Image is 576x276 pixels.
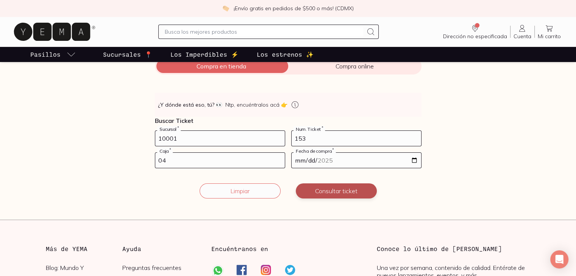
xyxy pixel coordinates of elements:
a: Los estrenos ✨ [255,47,315,62]
span: Compra en tienda [155,62,288,70]
p: Pasillos [30,50,61,59]
span: Dirección no especificada [443,33,507,40]
span: Cuenta [514,33,531,40]
p: ¡Envío gratis en pedidos de $500 o más! (CDMX) [234,5,354,12]
a: Preguntas frecuentes [122,264,199,271]
span: Mi carrito [538,33,561,40]
h3: Más de YEMA [46,244,123,253]
p: Buscar Ticket [155,117,421,124]
input: Busca los mejores productos [165,27,364,36]
a: Dirección no especificada [440,24,510,40]
label: Fecha de compra [293,148,336,154]
div: Open Intercom Messenger [550,250,568,268]
a: Mi carrito [535,24,564,40]
label: Caja [157,148,173,154]
input: 03 [155,153,285,168]
a: Cuenta [510,24,534,40]
a: pasillo-todos-link [29,47,77,62]
p: Los estrenos ✨ [257,50,314,59]
span: 👀 [216,101,222,109]
input: 123 [292,131,421,146]
p: Los Imperdibles ⚡️ [170,50,239,59]
strong: ¿Y dónde está eso, tú? [158,101,222,109]
button: Limpiar [200,183,281,198]
span: Compra online [288,62,421,70]
button: Consultar ticket [296,183,377,198]
h3: Ayuda [122,244,199,253]
h3: Conoce lo último de [PERSON_NAME] [377,244,530,253]
a: Blog: Mundo Y [46,264,123,271]
h3: Encuéntranos en [211,244,268,253]
label: Sucursal [157,126,181,132]
input: 728 [155,131,285,146]
span: Ntp, encuéntralos acá 👉 [225,101,287,109]
label: Num. Ticket [293,126,325,132]
p: Sucursales 📍 [103,50,152,59]
a: Sucursales 📍 [101,47,154,62]
input: 14-05-2023 [292,153,421,168]
a: Los Imperdibles ⚡️ [169,47,240,62]
img: check [222,5,229,12]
